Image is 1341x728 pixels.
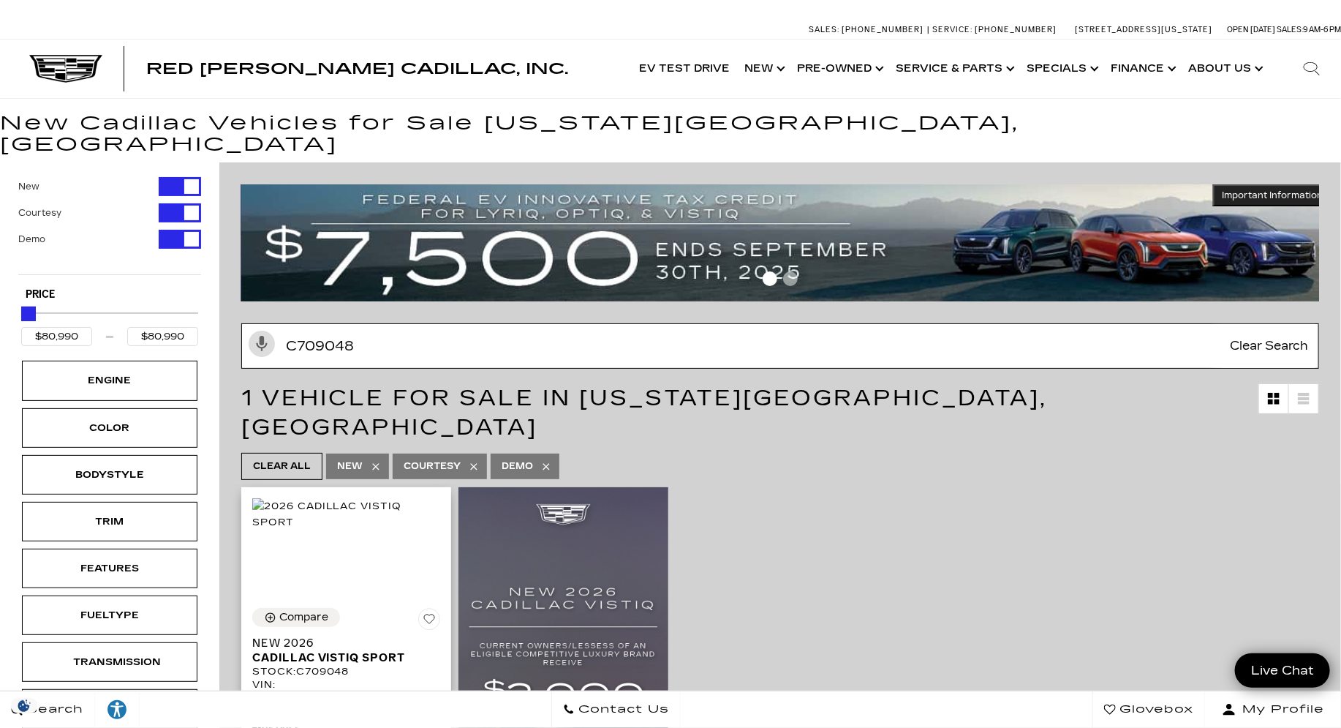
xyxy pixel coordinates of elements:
[95,691,140,728] a: Explore your accessibility options
[1075,25,1212,34] a: [STREET_ADDRESS][US_STATE]
[73,514,146,530] div: Trim
[252,650,429,665] span: Cadillac VISTIQ Sport
[1259,384,1288,413] a: Grid View
[252,665,440,678] div: Stock : C709048
[73,560,146,577] div: Features
[809,25,839,34] span: Sales:
[575,699,669,720] span: Contact Us
[7,698,41,713] img: Opt-Out Icon
[22,361,197,400] div: EngineEngine
[252,498,440,530] img: 2026 Cadillac VISTIQ Sport
[1283,40,1341,98] div: Search
[22,502,197,541] div: TrimTrim
[22,596,197,635] div: FueltypeFueltype
[1092,691,1205,728] a: Glovebox
[18,177,201,274] div: Filter by Vehicle Type
[73,372,146,389] div: Engine
[1019,40,1103,98] a: Specials
[26,288,194,301] h5: Price
[22,549,197,588] div: FeaturesFeatures
[1223,324,1315,368] span: Clear Search
[1205,691,1341,728] button: Open user profile menu
[241,385,1047,440] span: 1 Vehicle for Sale in [US_STATE][GEOGRAPHIC_DATA], [GEOGRAPHIC_DATA]
[1116,699,1193,720] span: Glovebox
[1277,25,1303,34] span: Sales:
[18,206,61,220] label: Courtesy
[127,327,198,346] input: Maximum
[18,232,45,247] label: Demo
[146,61,568,76] a: Red [PERSON_NAME] Cadillac, Inc.
[252,678,440,705] div: VIN: [US_VEHICLE_IDENTIFICATION_NUMBER]
[18,179,39,194] label: New
[1303,25,1341,34] span: 9 AM-6 PM
[253,457,311,476] span: Clear All
[888,40,1019,98] a: Service & Parts
[73,420,146,436] div: Color
[73,654,146,670] div: Transmission
[1236,699,1324,720] span: My Profile
[842,25,923,34] span: [PHONE_NUMBER]
[95,699,139,721] div: Explore your accessibility options
[22,455,197,495] div: BodystyleBodystyle
[737,40,790,98] a: New
[23,699,83,720] span: Search
[249,331,275,357] svg: Click to toggle on voice search
[1103,40,1181,98] a: Finance
[22,408,197,448] div: ColorColor
[252,608,340,627] button: Compare Vehicle
[241,323,1319,369] input: Search Inventory
[146,60,568,78] span: Red [PERSON_NAME] Cadillac, Inc.
[404,457,461,476] span: Courtesy
[1235,653,1330,688] a: Live Chat
[73,467,146,483] div: Bodystyle
[252,636,429,650] span: New 2026
[241,184,1331,301] img: vrp-tax-ending-august-version
[932,25,972,34] span: Service:
[809,26,927,34] a: Sales: [PHONE_NUMBER]
[1227,25,1275,34] span: Open [DATE]
[252,636,440,665] a: New 2026Cadillac VISTIQ Sport
[632,40,737,98] a: EV Test Drive
[1244,662,1321,679] span: Live Chat
[279,611,328,624] div: Compare
[790,40,888,98] a: Pre-Owned
[21,301,198,346] div: Price
[418,608,440,636] button: Save Vehicle
[73,607,146,623] div: Fueltype
[21,307,36,321] div: Maximum Price
[21,327,92,346] input: Minimum
[927,26,1060,34] a: Service: [PHONE_NUMBER]
[1222,189,1323,201] span: Important Information
[551,691,681,728] a: Contact Us
[502,457,533,476] span: Demo
[22,642,197,682] div: TransmissionTransmission
[763,271,777,286] span: Go to slide 1
[783,271,798,286] span: Go to slide 2
[337,457,363,476] span: New
[1181,40,1268,98] a: About Us
[7,698,41,713] section: Click to Open Cookie Consent Modal
[975,25,1057,34] span: [PHONE_NUMBER]
[29,55,102,83] img: Cadillac Dark Logo with Cadillac White Text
